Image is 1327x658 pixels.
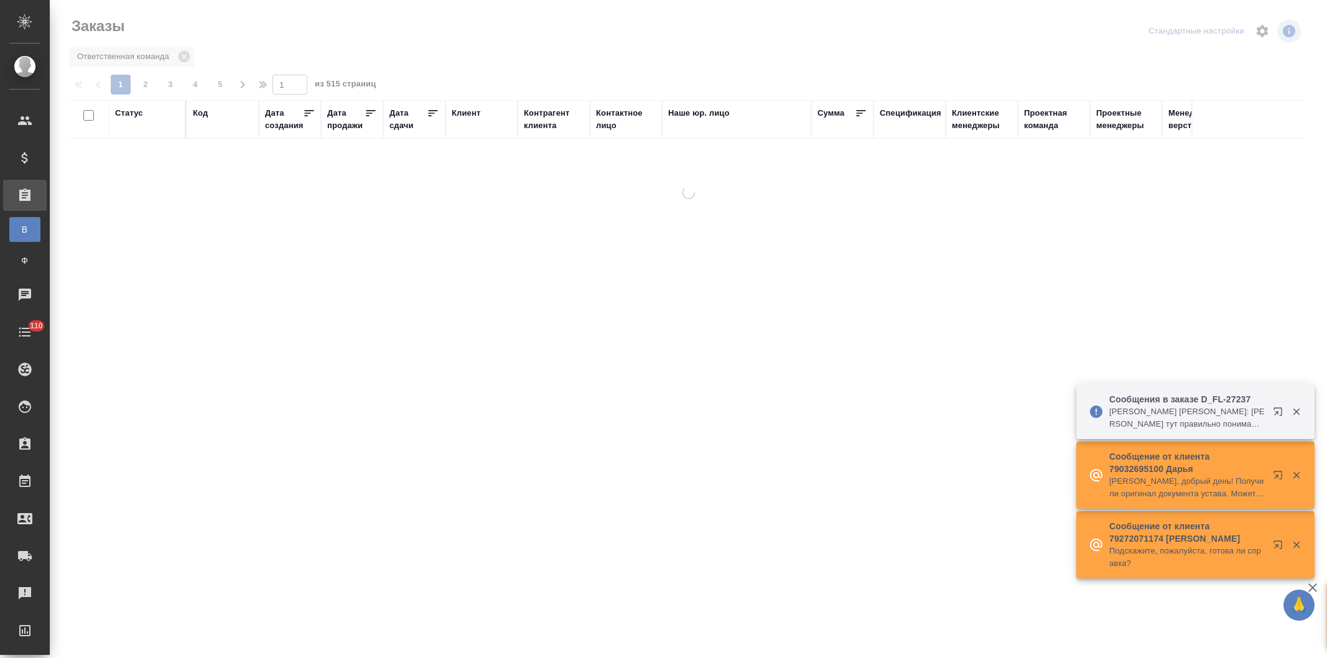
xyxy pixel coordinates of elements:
p: [PERSON_NAME], добрый день! Получили оригинал документа устава. Можете, пожалуйста, заказать курь... [1109,475,1265,500]
p: Сообщение от клиента 79272071174 [PERSON_NAME] [1109,520,1265,545]
div: Контактное лицо [596,107,656,132]
div: Наше юр. лицо [668,107,730,119]
p: Сообщение от клиента 79032695100 Дарья [1109,450,1265,475]
button: Открыть в новой вкладке [1265,399,1295,429]
button: Закрыть [1283,470,1309,481]
p: [PERSON_NAME] [PERSON_NAME]: [PERSON_NAME] тут правильно понимаю, мы оставляем все графические эл... [1109,405,1265,430]
button: Закрыть [1283,539,1309,550]
div: Менеджеры верстки [1168,107,1228,132]
a: Ф [9,248,40,273]
div: Спецификация [880,107,941,119]
div: Дата сдачи [389,107,427,132]
p: Сообщения в заказе D_FL-27237 [1109,393,1265,405]
a: В [9,217,40,242]
div: Контрагент клиента [524,107,584,132]
span: Ф [16,254,34,267]
button: Открыть в новой вкладке [1265,463,1295,493]
div: Сумма [817,107,844,119]
span: В [16,223,34,236]
div: Код [193,107,208,119]
div: Проектная команда [1024,107,1084,132]
div: Клиент [452,107,480,119]
div: Дата продажи [327,107,365,132]
div: Статус [115,107,143,119]
button: Открыть в новой вкладке [1265,532,1295,562]
a: 110 [3,317,47,348]
p: Подскажите, пожалуйста, готова ли справка? [1109,545,1265,570]
div: Дата создания [265,107,303,132]
span: 110 [22,320,50,332]
div: Клиентские менеджеры [952,107,1012,132]
button: Закрыть [1283,406,1309,417]
div: Проектные менеджеры [1096,107,1156,132]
